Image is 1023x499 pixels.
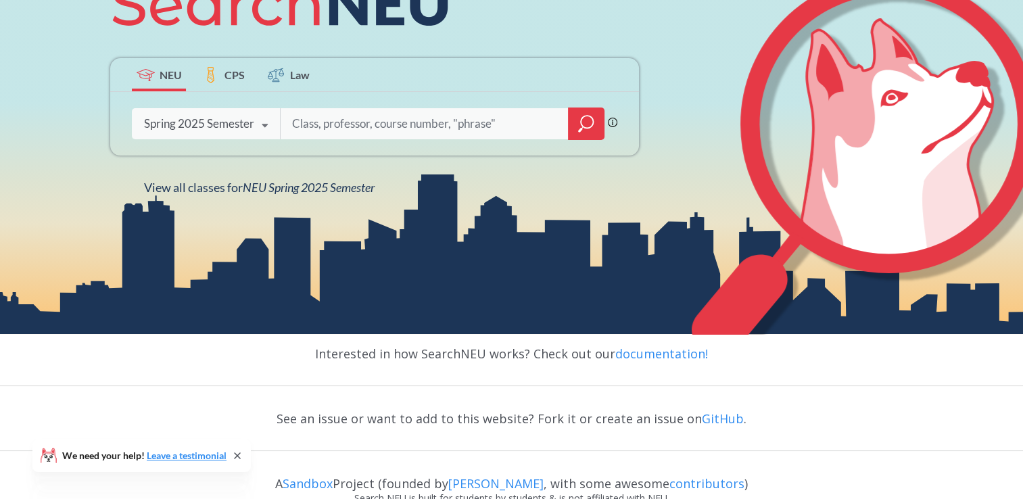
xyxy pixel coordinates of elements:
a: contributors [669,475,744,492]
a: documentation! [615,346,708,362]
a: GitHub [702,410,744,427]
svg: magnifying glass [578,114,594,133]
span: View all classes for [144,180,375,195]
span: NEU Spring 2025 Semester [243,180,375,195]
span: Law [290,67,310,82]
span: NEU [160,67,182,82]
span: CPS [224,67,245,82]
div: Spring 2025 Semester [144,116,254,131]
a: [PERSON_NAME] [448,475,544,492]
input: Class, professor, course number, "phrase" [291,110,558,138]
div: magnifying glass [568,108,604,140]
a: Sandbox [283,475,333,492]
